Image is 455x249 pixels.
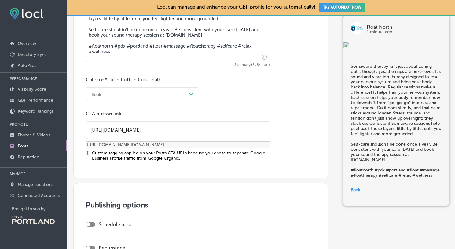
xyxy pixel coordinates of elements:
span: Insert emoji [259,53,267,61]
p: Directory Sync [18,52,47,57]
p: Brought to you by [12,207,67,211]
p: Keyword Rankings [18,109,53,114]
div: Book [92,92,101,96]
p: Connected Accounts [18,193,60,198]
img: Travel Portland [12,216,55,224]
label: Schedule post [99,222,131,227]
p: Manage Locations [18,182,53,187]
p: AutoPilot [18,63,36,68]
p: CTA button link [86,111,270,117]
button: TRY AUTOPILOT NOW [319,3,365,12]
p: Posts [18,143,28,149]
div: Custom tagging applied on your Posts CTA URLs because you chose to separate Google Business Profi... [92,150,270,161]
h5: Somawave therapy isn’t just about zoning out… though, yes, the naps are next-level. It’s sound an... [351,64,442,178]
img: logo [351,22,363,34]
img: fc27090e-bace-42e1-9061-79b525bf7f6f [343,42,449,49]
img: fda3e92497d09a02dc62c9cd864e3231.png [10,8,43,19]
h3: Publishing options [86,200,316,209]
p: 1 minute ago [367,30,442,34]
label: Call-To-Action button (optional) [86,77,160,82]
p: Visibility Score [18,87,46,92]
p: Overview [18,41,36,46]
span: Summary (828/1500) [86,63,270,67]
p: GBP Performance [18,98,53,103]
p: Photos & Videos [18,132,50,138]
p: Float North [367,25,442,30]
p: Reputation [18,154,39,160]
span: Book [351,188,360,192]
a: Book [351,184,442,196]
